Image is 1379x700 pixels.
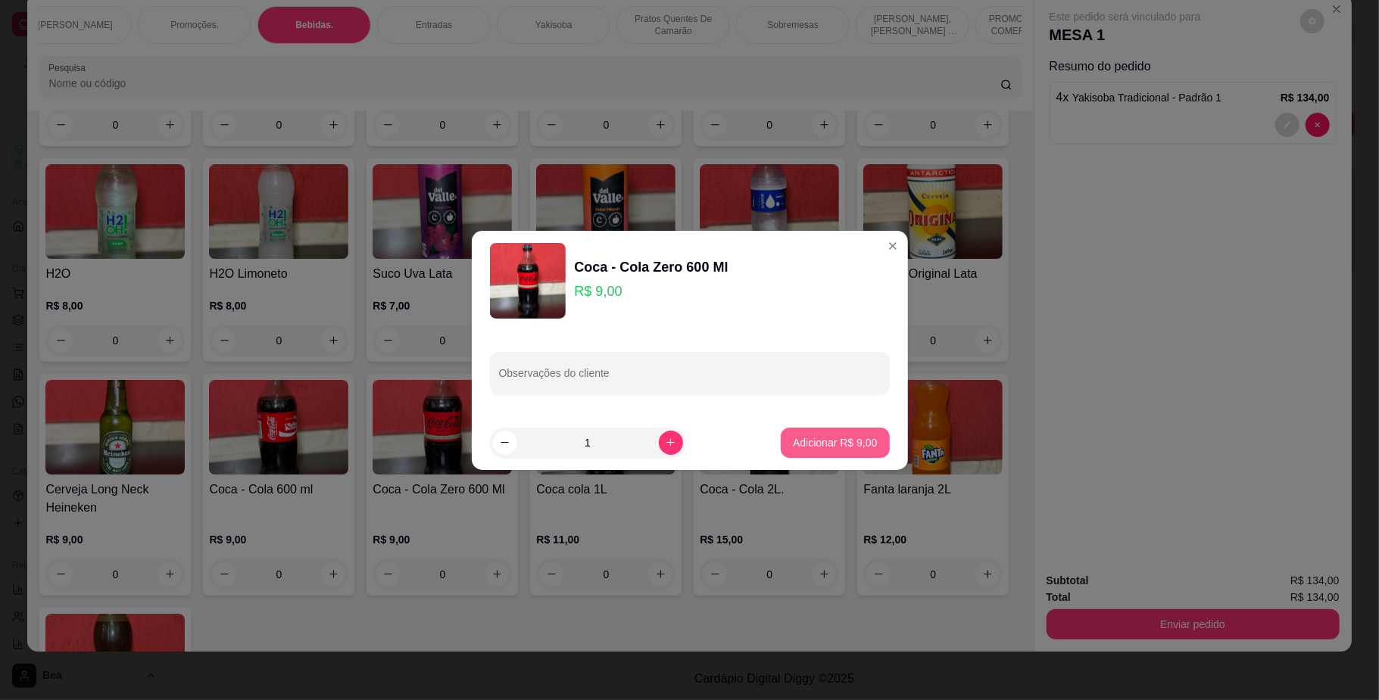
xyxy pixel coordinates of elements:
[659,431,683,455] button: increase-product-quantity
[781,428,889,458] button: Adicionar R$ 9,00
[575,281,728,302] p: R$ 9,00
[793,435,877,450] p: Adicionar R$ 9,00
[881,234,905,258] button: Close
[493,431,517,455] button: decrease-product-quantity
[575,257,728,278] div: Coca - Cola Zero 600 Ml
[490,243,566,319] img: product-image
[499,372,881,387] input: Observações do cliente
